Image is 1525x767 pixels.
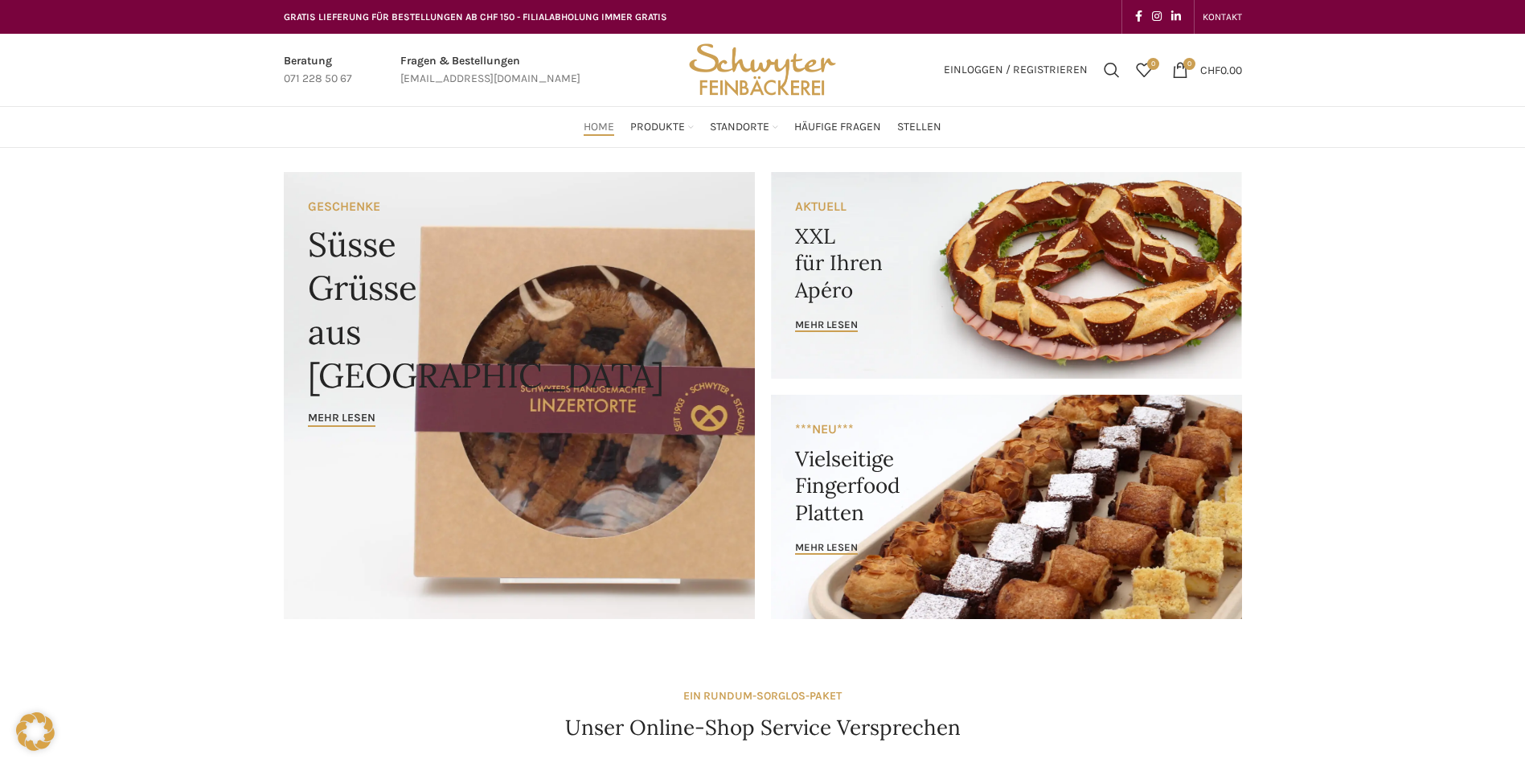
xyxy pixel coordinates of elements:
[1096,54,1128,86] a: Suchen
[1166,6,1186,28] a: Linkedin social link
[944,64,1088,76] span: Einloggen / Registrieren
[565,713,961,742] h4: Unser Online-Shop Service Versprechen
[683,34,841,106] img: Bäckerei Schwyter
[683,689,842,703] strong: EIN RUNDUM-SORGLOS-PAKET
[771,395,1242,619] a: Banner link
[1128,54,1160,86] div: Meine Wunschliste
[1147,58,1159,70] span: 0
[276,111,1250,143] div: Main navigation
[897,120,941,135] span: Stellen
[710,120,769,135] span: Standorte
[1164,54,1250,86] a: 0 CHF0.00
[1128,54,1160,86] a: 0
[630,111,694,143] a: Produkte
[936,54,1096,86] a: Einloggen / Registrieren
[1147,6,1166,28] a: Instagram social link
[710,111,778,143] a: Standorte
[1183,58,1195,70] span: 0
[1195,1,1250,33] div: Secondary navigation
[584,111,614,143] a: Home
[284,172,755,619] a: Banner link
[794,120,881,135] span: Häufige Fragen
[897,111,941,143] a: Stellen
[1130,6,1147,28] a: Facebook social link
[284,11,667,23] span: GRATIS LIEFERUNG FÜR BESTELLUNGEN AB CHF 150 - FILIALABHOLUNG IMMER GRATIS
[1200,63,1242,76] bdi: 0.00
[1200,63,1220,76] span: CHF
[1203,1,1242,33] a: KONTAKT
[584,120,614,135] span: Home
[284,52,352,88] a: Infobox link
[771,172,1242,379] a: Banner link
[630,120,685,135] span: Produkte
[400,52,580,88] a: Infobox link
[1203,11,1242,23] span: KONTAKT
[683,62,841,76] a: Site logo
[794,111,881,143] a: Häufige Fragen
